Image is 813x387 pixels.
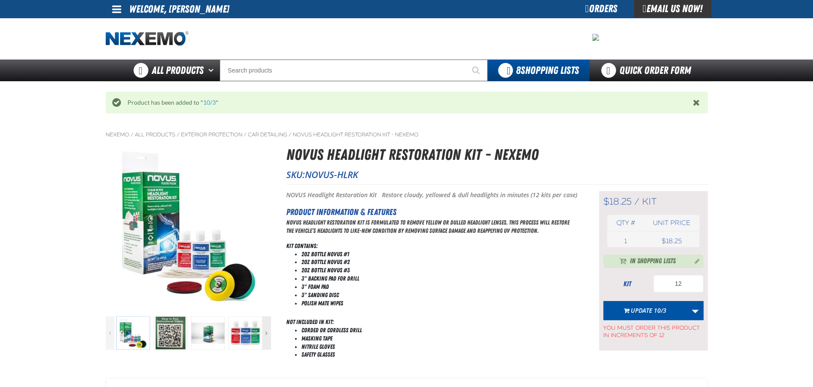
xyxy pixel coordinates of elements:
[181,131,242,138] a: Exterior Protection
[516,64,579,76] span: Shopping Lists
[177,131,180,138] span: /
[630,256,676,267] span: In Shopping Lists
[152,63,204,78] span: All Products
[634,196,639,207] span: /
[301,351,577,359] li: Safety Glasses
[516,64,521,76] strong: 8
[305,169,358,181] span: NOVUS-HLRK
[624,237,627,245] span: 1
[106,143,271,308] img: Novus Headlight Restoration Kit - Nexemo
[106,131,129,138] a: Nexemo
[106,31,188,46] a: Home
[301,266,577,275] li: 2oz Bottle Novus #3
[154,316,187,350] img: Novus Headlight Restoration Kit - Nexemo
[121,99,693,107] div: Product has been added to " "
[293,131,418,138] a: Novus Headlight Restoration Kit - Nexemo
[301,250,577,258] li: 2oz Bottle Novus #1
[286,169,708,181] p: SKU:
[244,131,247,138] span: /
[203,99,216,106] a: 10/3
[228,316,262,350] img: Novus Headlight Restoration Kit - Nexemo
[301,334,577,343] li: Masking Tape
[603,196,632,207] span: $18.25
[286,242,577,359] div: KIT CONTAINS: NOT INCLUDED IN KIT:
[301,299,577,308] li: Polish Mate Wipes
[592,34,599,41] img: fc2cee1a5a0068665dcafeeff0455850.jpeg
[301,343,577,351] li: Nitrile Gloves
[301,326,577,334] li: Corded or Cordless Drill
[286,191,577,199] p: NOVUS Headlight Restoration Kit Restore cloudy, yellowed & dull headlights in minutes (12 kits pe...
[106,31,188,46] img: Nexemo logo
[603,301,687,320] button: Update 10/3
[286,218,577,235] p: NOVUS Headlight Restoration Kit is formulated to remove yellow or dulled headlight lenses. This p...
[653,275,703,292] input: Product Quantity
[301,291,577,299] li: 3" Sanding Disc
[286,205,577,218] h2: Product Information & Features
[106,316,114,350] button: Previous
[301,283,577,291] li: 3" Foam Pad
[116,316,150,350] img: Novus Headlight Restoration Kit - Nexemo
[589,60,707,81] a: Quick Order Form
[603,279,651,289] div: kit
[301,275,577,283] li: 3" Backing Pad for Drill
[603,320,703,339] span: You must order this product in increments of 12
[135,131,175,138] a: All Products
[642,196,657,207] span: kit
[220,60,488,81] input: Search
[130,131,134,138] span: /
[286,143,708,166] h1: Novus Headlight Restoration Kit - Nexemo
[644,235,699,247] td: $18.25
[301,258,577,266] li: 2oz Bottle Novus #2
[288,131,291,138] span: /
[248,131,287,138] a: Car Detailing
[488,60,589,81] button: You have 8 Shopping Lists. Open to view details
[644,215,699,231] th: Unit price
[688,255,702,266] button: Manage current product in the Shopping List
[607,215,644,231] th: Qty #
[466,60,488,81] button: Start Searching
[106,131,708,138] nav: Breadcrumbs
[262,316,271,350] button: Next
[205,60,220,81] button: Open All Products pages
[691,96,703,109] button: Close the Notification
[191,316,225,350] img: Novus Headlight Restoration Kit - Nexemo
[687,301,703,320] a: More Actions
